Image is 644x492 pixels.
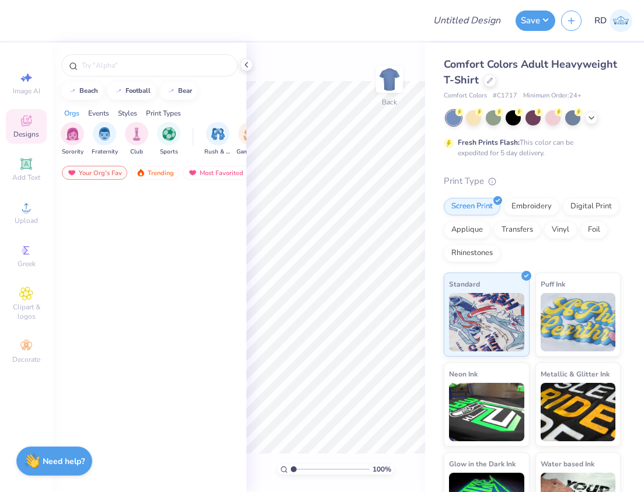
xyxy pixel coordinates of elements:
span: Glow in the Dark Ink [449,458,516,470]
span: Neon Ink [449,368,478,380]
span: Clipart & logos [6,302,47,321]
img: trend_line.gif [68,88,77,95]
span: Game Day [236,148,263,156]
span: Puff Ink [541,278,565,290]
img: Club Image [130,127,143,141]
div: Events [88,108,109,118]
div: Styles [118,108,137,118]
button: filter button [125,122,148,156]
span: Greek [18,259,36,268]
img: most_fav.gif [67,169,76,177]
div: Applique [444,221,490,239]
div: Print Types [146,108,181,118]
div: Foil [580,221,608,239]
span: Sorority [62,148,83,156]
div: Orgs [64,108,79,118]
button: filter button [204,122,231,156]
button: filter button [157,122,180,156]
span: 100 % [373,464,391,474]
div: Rhinestones [444,245,500,262]
div: filter for Sports [157,122,180,156]
div: Transfers [494,221,541,239]
button: filter button [92,122,118,156]
img: Standard [449,293,524,351]
div: Back [382,97,397,107]
div: filter for Rush & Bid [204,122,231,156]
div: filter for Club [125,122,148,156]
img: Fraternity Image [98,127,111,141]
button: filter button [61,122,84,156]
span: Add Text [12,173,40,182]
img: trending.gif [136,169,145,177]
img: Metallic & Glitter Ink [541,383,616,441]
div: Embroidery [504,198,559,215]
div: Vinyl [544,221,577,239]
strong: Need help? [43,456,85,467]
button: bear [160,82,197,100]
span: Rush & Bid [204,148,231,156]
span: Designs [13,130,39,139]
img: trend_line.gif [114,88,123,95]
img: Puff Ink [541,293,616,351]
img: Sports Image [162,127,176,141]
span: Standard [449,278,480,290]
span: Sports [160,148,178,156]
img: Game Day Image [243,127,257,141]
div: Your Org's Fav [62,166,127,180]
span: Comfort Colors Adult Heavyweight T-Shirt [444,57,617,87]
input: Untitled Design [424,9,510,32]
input: Try "Alpha" [81,60,230,71]
strong: Fresh Prints Flash: [458,138,520,147]
div: Print Type [444,175,621,188]
img: Back [378,68,401,91]
button: football [107,82,156,100]
span: Water based Ink [541,458,594,470]
div: Screen Print [444,198,500,215]
a: RD [594,9,632,32]
div: filter for Sorority [61,122,84,156]
span: Comfort Colors [444,91,487,101]
div: bear [178,88,192,94]
span: Club [130,148,143,156]
div: This color can be expedited for 5 day delivery. [458,137,601,158]
span: Minimum Order: 24 + [523,91,582,101]
img: Sorority Image [66,127,79,141]
img: most_fav.gif [188,169,197,177]
div: Trending [131,166,179,180]
div: filter for Game Day [236,122,263,156]
span: # C1717 [493,91,517,101]
span: RD [594,14,607,27]
span: Decorate [12,355,40,364]
div: football [126,88,151,94]
span: Metallic & Glitter Ink [541,368,610,380]
button: Save [516,11,555,31]
span: Image AI [13,86,40,96]
img: Rush & Bid Image [211,127,225,141]
span: Fraternity [92,148,118,156]
div: Digital Print [563,198,619,215]
div: beach [79,88,98,94]
button: beach [61,82,103,100]
img: Rommel Del Rosario [610,9,632,32]
span: Upload [15,216,38,225]
img: Neon Ink [449,383,524,441]
div: Most Favorited [183,166,249,180]
div: filter for Fraternity [92,122,118,156]
img: trend_line.gif [166,88,176,95]
button: filter button [236,122,263,156]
